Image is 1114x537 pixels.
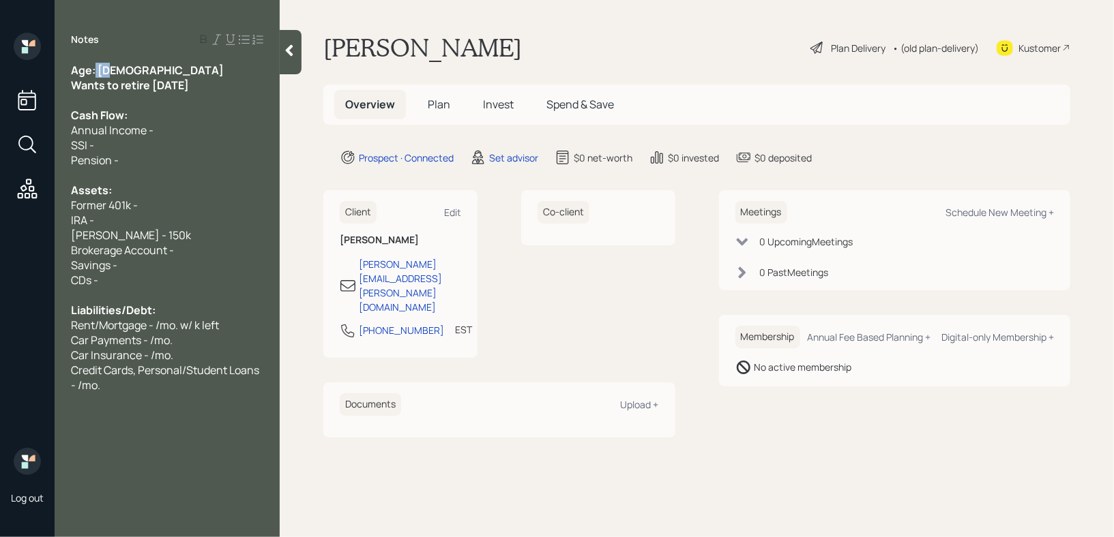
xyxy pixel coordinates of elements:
[359,151,454,165] div: Prospect · Connected
[735,326,800,348] h6: Membership
[71,78,189,93] span: Wants to retire [DATE]
[754,360,852,374] div: No active membership
[831,41,885,55] div: Plan Delivery
[807,331,930,343] div: Annual Fee Based Planning +
[71,363,261,393] span: Credit Cards, Personal/Student Loans - /mo.
[14,448,41,475] img: retirable_logo.png
[754,151,812,165] div: $0 deposited
[668,151,719,165] div: $0 invested
[71,258,117,273] span: Savings -
[455,322,472,337] div: EST
[71,183,112,198] span: Assets:
[359,257,461,314] div: [PERSON_NAME][EMAIL_ADDRESS][PERSON_NAME][DOMAIN_NAME]
[483,97,514,112] span: Invest
[71,123,153,138] span: Annual Income -
[941,331,1054,343] div: Digital-only Membership +
[359,323,444,337] div: [PHONE_NUMBER]
[340,234,461,246] h6: [PERSON_NAME]
[546,97,614,112] span: Spend & Save
[71,333,173,348] span: Car Payments - /mo.
[760,265,829,279] div: 0 Past Meeting s
[71,108,128,123] span: Cash Flow:
[71,273,98,288] span: CDs -
[71,318,219,333] span: Rent/Mortgage - /mo. w/ k left
[428,97,450,112] span: Plan
[71,33,99,46] label: Notes
[345,97,395,112] span: Overview
[538,201,589,224] h6: Co-client
[574,151,632,165] div: $0 net-worth
[71,153,119,168] span: Pension -
[71,198,138,213] span: Former 401k -
[892,41,979,55] div: • (old plan-delivery)
[946,206,1054,219] div: Schedule New Meeting +
[735,201,787,224] h6: Meetings
[323,33,522,63] h1: [PERSON_NAME]
[71,228,191,243] span: [PERSON_NAME] - 150k
[71,303,156,318] span: Liabilities/Debt:
[71,63,224,78] span: Age: [DEMOGRAPHIC_DATA]
[340,201,377,224] h6: Client
[489,151,538,165] div: Set advisor
[621,398,659,411] div: Upload +
[71,348,173,363] span: Car Insurance - /mo.
[71,138,94,153] span: SSI -
[11,491,44,504] div: Log out
[71,243,174,258] span: Brokerage Account -
[760,234,853,249] div: 0 Upcoming Meeting s
[71,213,94,228] span: IRA -
[444,206,461,219] div: Edit
[1018,41,1061,55] div: Kustomer
[340,393,401,416] h6: Documents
